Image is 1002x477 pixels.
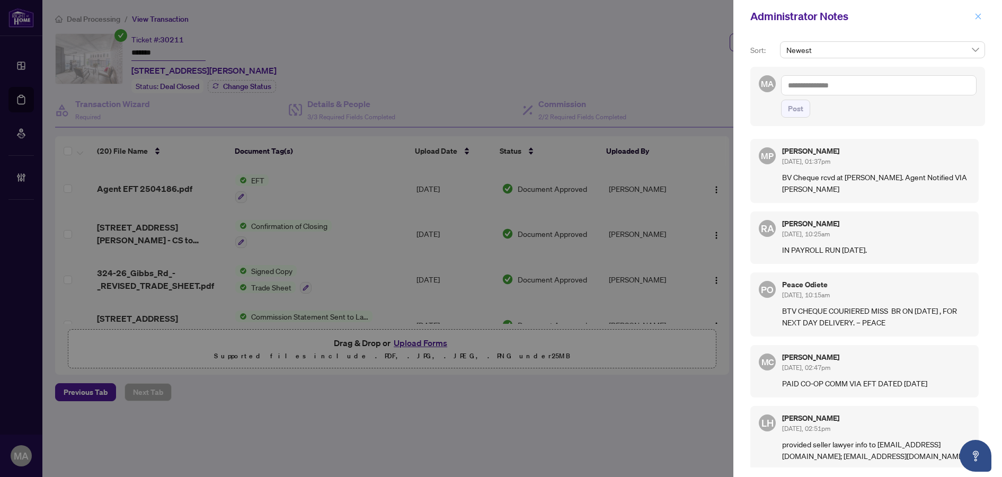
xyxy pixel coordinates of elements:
p: Sort: [750,45,776,56]
h5: [PERSON_NAME] [782,147,970,155]
button: Open asap [960,440,991,472]
span: [DATE], 01:37pm [782,157,830,165]
span: Newest [786,42,979,58]
h5: [PERSON_NAME] [782,220,970,227]
span: [DATE], 10:15am [782,291,830,299]
span: MC [761,356,774,369]
span: close [974,13,982,20]
button: Post [781,100,810,118]
h5: Peace Odiete [782,281,970,288]
p: IN PAYROLL RUN [DATE]. [782,244,970,255]
span: RA [761,221,774,236]
span: [DATE], 02:51pm [782,425,830,432]
h5: [PERSON_NAME] [782,354,970,361]
span: LH [761,416,774,430]
p: PAID CO-OP COMM VIA EFT DATED [DATE] [782,377,970,389]
p: provided seller lawyer info to [EMAIL_ADDRESS][DOMAIN_NAME]; [EMAIL_ADDRESS][DOMAIN_NAME] [782,438,970,462]
span: MA [761,77,774,90]
p: BV Cheque rcvd at [PERSON_NAME]. Agent Notified VIA [PERSON_NAME] [782,171,970,195]
h5: [PERSON_NAME] [782,414,970,422]
p: BTV CHEQUE COURIERED MISS BR ON [DATE] , FOR NEXT DAY DELIVERY. – PEACE [782,305,970,328]
span: [DATE], 02:47pm [782,364,830,372]
span: PO [761,282,773,296]
span: [DATE], 10:25am [782,230,830,238]
div: Administrator Notes [750,8,971,24]
span: MP [761,149,773,162]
